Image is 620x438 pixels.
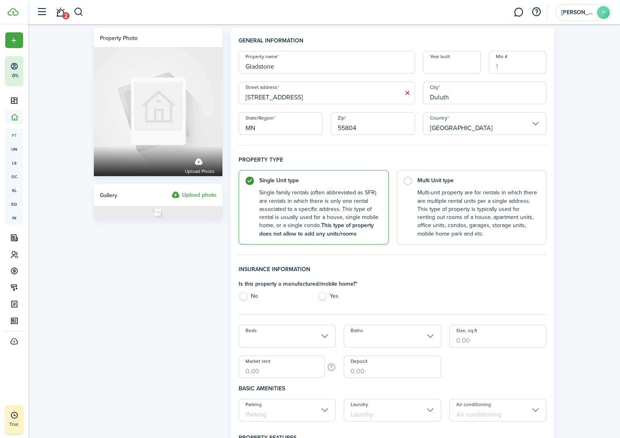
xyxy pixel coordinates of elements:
a: Trial [5,405,23,434]
input: 0.00 [449,325,547,347]
input: Air conditioning [449,399,547,421]
label: No [239,292,309,304]
control-radio-card-title: Single Unit type [259,177,380,185]
a: oc [5,170,23,183]
a: Notifications [53,2,68,23]
button: Open menu [5,32,23,48]
p: 0% [10,72,20,79]
a: eq [5,197,23,211]
p: Trial [9,421,42,428]
control-radio-card-description: Single family rentals (often abbreviated as SFR) are rentals in which there is only one rental as... [259,189,380,238]
label: Yes [317,292,388,304]
a: Messaging [511,2,526,23]
img: TenantCloud [8,8,19,16]
avatar-text: P [597,6,610,19]
a: ls [5,156,23,170]
span: Patricia [561,10,594,15]
button: 0% [5,56,72,85]
img: Photo placeholder [94,206,222,219]
h4: Basic amenities [239,378,547,399]
input: 0.00 [239,356,325,378]
span: Upload photo [185,167,214,175]
h4: General information [239,36,547,51]
input: 1 [489,51,547,74]
button: Search [74,5,84,19]
div: Property photo [100,34,138,42]
label: Upload photo [185,154,214,175]
a: un [5,142,23,156]
a: in [5,211,23,225]
input: 0.00 [344,356,441,378]
input: Laundry [344,399,441,421]
span: Gallery [100,191,117,200]
b: This type of property does not allow to add any units/rooms [259,221,374,238]
control-radio-card-description: Multi-unit property are for rentals in which there are multiple rental units per a single address... [417,189,538,238]
button: Open sidebar [34,4,49,20]
h4: Insurance information [239,265,547,280]
button: Open resource center [529,5,543,19]
control-radio-card-title: Multi Unit type [417,177,538,185]
h4: Is this property a manufactured/mobile home? * [239,280,389,288]
a: pt [5,128,23,142]
h4: Property type [239,156,547,170]
span: 2 [62,12,70,19]
input: Start typing the address and then select from the dropdown [239,82,415,104]
a: kl [5,183,23,197]
input: Parking [239,399,336,421]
